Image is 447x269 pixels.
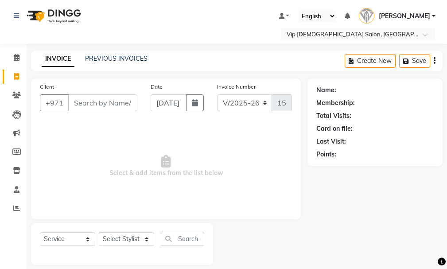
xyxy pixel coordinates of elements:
[40,83,54,91] label: Client
[379,12,430,21] span: [PERSON_NAME]
[316,150,336,159] div: Points:
[23,4,83,28] img: logo
[42,51,74,67] a: INVOICE
[161,232,204,246] input: Search or Scan
[217,83,256,91] label: Invoice Number
[85,55,148,62] a: PREVIOUS INVOICES
[316,98,355,108] div: Membership:
[359,8,374,23] img: Ricalyn Colcol
[316,111,351,121] div: Total Visits:
[40,94,69,111] button: +971
[316,86,336,95] div: Name:
[345,54,396,68] button: Create New
[399,54,430,68] button: Save
[151,83,163,91] label: Date
[316,124,353,133] div: Card on file:
[68,94,137,111] input: Search by Name/Mobile/Email/Code
[316,137,346,146] div: Last Visit:
[40,122,292,211] span: Select & add items from the list below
